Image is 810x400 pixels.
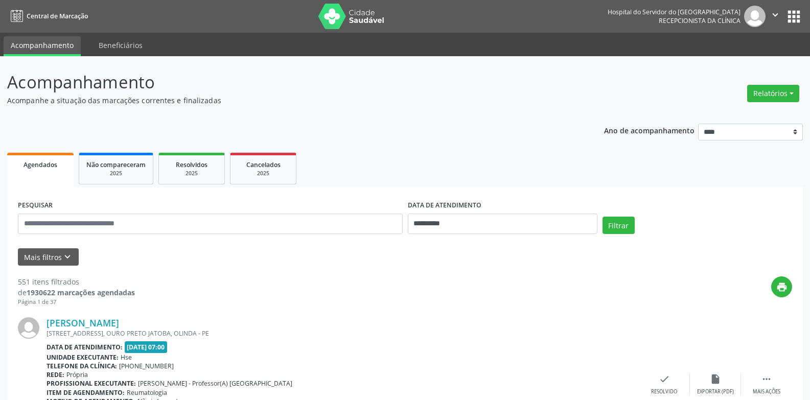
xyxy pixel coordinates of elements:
button: Filtrar [603,217,635,234]
b: Rede: [47,370,64,379]
button: apps [785,8,803,26]
span: Agendados [24,160,57,169]
span: Resolvidos [176,160,207,169]
i: print [776,281,788,293]
span: [PERSON_NAME] - Professor(A) [GEOGRAPHIC_DATA] [138,379,292,388]
div: Mais ações [753,388,780,395]
b: Profissional executante: [47,379,136,388]
img: img [18,317,39,339]
i:  [761,373,772,385]
i:  [770,9,781,20]
i: check [659,373,670,385]
b: Item de agendamento: [47,388,125,397]
span: [DATE] 07:00 [125,341,168,353]
a: [PERSON_NAME] [47,317,119,328]
button: print [771,276,792,297]
div: Hospital do Servidor do [GEOGRAPHIC_DATA] [608,8,740,16]
div: Exportar (PDF) [697,388,734,395]
span: Cancelados [246,160,281,169]
p: Ano de acompanhamento [604,124,695,136]
div: 2025 [86,170,146,177]
b: Data de atendimento: [47,343,123,351]
a: Acompanhamento [4,36,81,56]
span: Não compareceram [86,160,146,169]
div: [STREET_ADDRESS], OURO PRETO JATOBA, OLINDA - PE [47,329,639,338]
b: Unidade executante: [47,353,119,362]
div: 2025 [166,170,217,177]
span: Central de Marcação [27,12,88,20]
div: Página 1 de 37 [18,298,135,307]
span: [PHONE_NUMBER] [119,362,174,370]
div: Resolvido [651,388,677,395]
p: Acompanhamento [7,69,564,95]
strong: 1930622 marcações agendadas [27,288,135,297]
a: Beneficiários [91,36,150,54]
div: 551 itens filtrados [18,276,135,287]
div: 2025 [238,170,289,177]
b: Telefone da clínica: [47,362,117,370]
button: Relatórios [747,85,799,102]
span: Hse [121,353,132,362]
div: de [18,287,135,298]
img: img [744,6,766,27]
button: Mais filtroskeyboard_arrow_down [18,248,79,266]
button:  [766,6,785,27]
i: insert_drive_file [710,373,721,385]
label: DATA DE ATENDIMENTO [408,198,481,214]
span: Recepcionista da clínica [659,16,740,25]
span: Reumatologia [127,388,167,397]
i: keyboard_arrow_down [62,251,73,263]
label: PESQUISAR [18,198,53,214]
p: Acompanhe a situação das marcações correntes e finalizadas [7,95,564,106]
a: Central de Marcação [7,8,88,25]
span: Própria [66,370,88,379]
